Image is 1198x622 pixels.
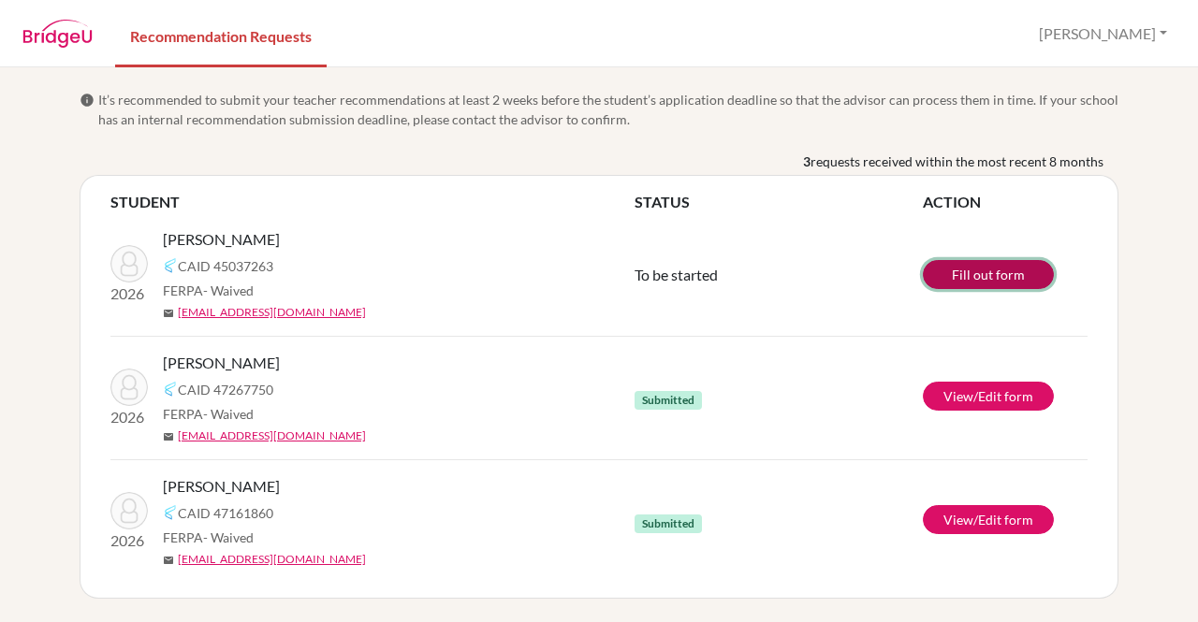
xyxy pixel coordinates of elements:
span: FERPA [163,281,254,300]
img: Atha, Joseph [110,369,148,406]
a: View/Edit form [923,382,1054,411]
p: 2026 [110,406,148,428]
a: [EMAIL_ADDRESS][DOMAIN_NAME] [178,551,366,568]
a: View/Edit form [923,505,1054,534]
img: Guevara, Jeremy [110,492,148,529]
span: - Waived [203,282,254,298]
img: Common App logo [163,505,178,520]
span: Submitted [635,391,702,410]
span: To be started [635,266,718,283]
a: Fill out form [923,260,1054,289]
span: CAID 45037263 [178,256,273,276]
p: 2026 [110,529,148,552]
span: - Waived [203,406,254,422]
span: - Waived [203,529,254,545]
span: [PERSON_NAME] [163,352,280,374]
span: CAID 47161860 [178,503,273,523]
p: 2026 [110,282,148,305]
span: FERPA [163,528,254,547]
th: STUDENT [110,191,635,213]
span: CAID 47267750 [178,380,273,399]
span: mail [163,308,174,319]
img: Common App logo [163,258,178,273]
img: Hernández, Débora [110,245,148,282]
span: mail [163,431,174,442]
th: STATUS [635,191,923,213]
b: 3 [803,152,811,171]
button: [PERSON_NAME] [1030,16,1176,51]
span: info [80,93,95,108]
img: BridgeU logo [22,20,93,48]
span: FERPA [163,404,254,424]
img: Common App logo [163,382,178,397]
span: [PERSON_NAME] [163,475,280,498]
th: ACTION [923,191,1088,213]
span: requests received within the most recent 8 months [811,152,1103,171]
a: Recommendation Requests [115,3,327,67]
span: It’s recommended to submit your teacher recommendations at least 2 weeks before the student’s app... [98,90,1118,129]
a: [EMAIL_ADDRESS][DOMAIN_NAME] [178,304,366,321]
span: mail [163,555,174,566]
a: [EMAIL_ADDRESS][DOMAIN_NAME] [178,427,366,444]
span: [PERSON_NAME] [163,228,280,251]
span: Submitted [635,514,702,533]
